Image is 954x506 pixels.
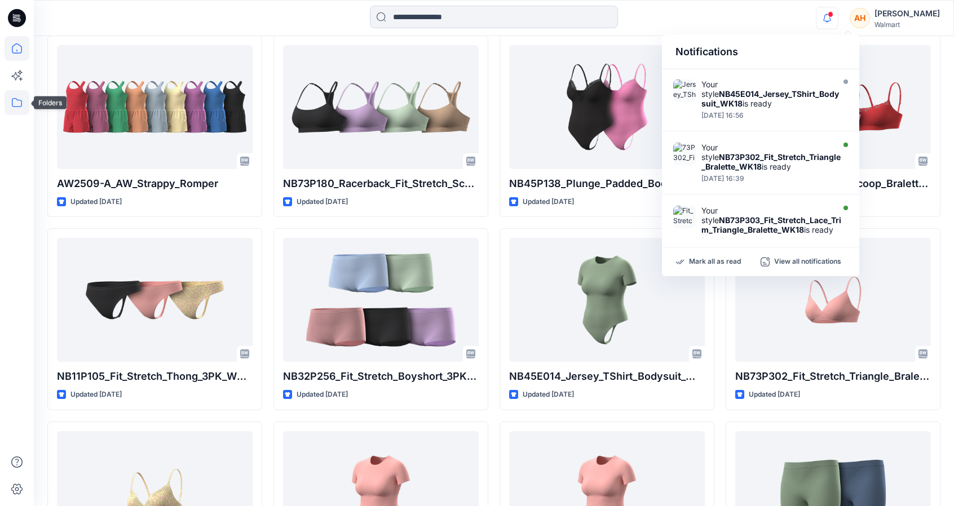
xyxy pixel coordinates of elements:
[283,176,479,192] p: NB73P180_Racerback_Fit_Stretch_Scoop_Bralette_WK18
[509,369,705,384] p: NB45E014_Jersey_TShirt_Bodysuit_WK18
[850,8,870,28] div: AH
[283,369,479,384] p: NB32P256_Fit_Stretch_Boyshort_3PK_WK18
[701,215,841,234] strong: NB73P303_Fit_Stretch_Lace_Trim_Triangle_Bralette_WK18
[70,389,122,401] p: Updated [DATE]
[701,175,841,183] div: Monday, August 11, 2025 16:39
[523,389,574,401] p: Updated [DATE]
[701,143,841,171] div: Your style is ready
[749,389,800,401] p: Updated [DATE]
[297,389,348,401] p: Updated [DATE]
[774,257,841,267] p: View all notifications
[509,45,705,169] a: NB45P138_Plunge_Padded_Bodysuit_With_Lace_WK18
[57,176,253,192] p: AW2509-A_AW_Strappy_Romper
[701,206,841,234] div: Your style is ready
[701,89,839,108] strong: NB45E014_Jersey_TShirt_Bodysuit_WK18
[874,7,940,20] div: [PERSON_NAME]
[701,238,841,246] div: Monday, August 11, 2025 16:33
[701,152,841,171] strong: NB73P302_Fit_Stretch_Triangle_Bralette_WK18
[57,238,253,362] a: NB11P105_Fit_Stretch_Thong_3PK_WK18
[673,206,696,228] img: Fit_Stretch_Triangle_Bralette_With_Lace
[673,79,696,102] img: Jersey_TShirt_Bodysuit
[297,196,348,208] p: Updated [DATE]
[509,176,705,192] p: NB45P138_Plunge_Padded_Bodysuit_With_Lace_WK18
[662,35,859,69] div: Notifications
[701,112,841,119] div: Monday, August 11, 2025 16:56
[689,257,741,267] p: Mark all as read
[735,369,931,384] p: NB73P302_Fit_Stretch_Triangle_Bralette_WK18
[283,45,479,169] a: NB73P180_Racerback_Fit_Stretch_Scoop_Bralette_WK18
[523,196,574,208] p: Updated [DATE]
[735,238,931,362] a: NB73P302_Fit_Stretch_Triangle_Bralette_WK18
[673,143,696,165] img: 73P302_Fit_Stretch_Triangle_Bralette
[509,238,705,362] a: NB45E014_Jersey_TShirt_Bodysuit_WK18
[701,79,841,108] div: Your style is ready
[57,369,253,384] p: NB11P105_Fit_Stretch_Thong_3PK_WK18
[70,196,122,208] p: Updated [DATE]
[283,238,479,362] a: NB32P256_Fit_Stretch_Boyshort_3PK_WK18
[874,20,940,29] div: Walmart
[57,45,253,169] a: AW2509-A_AW_Strappy_Romper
